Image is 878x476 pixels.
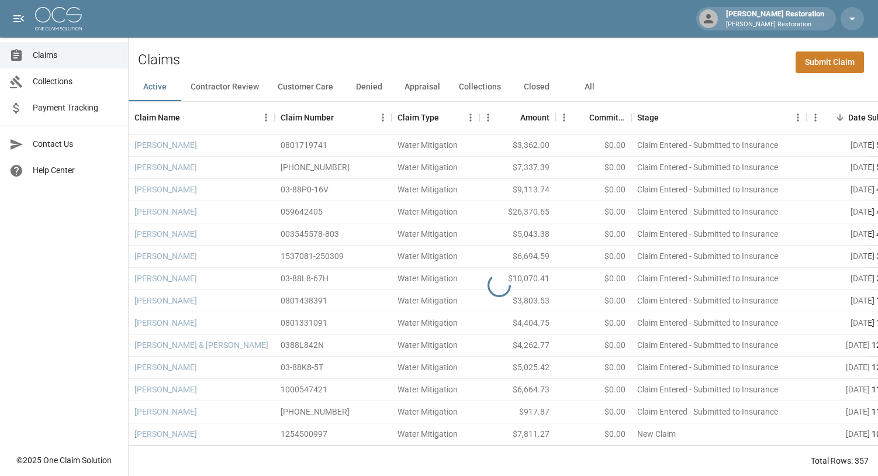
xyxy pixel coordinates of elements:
div: Committed Amount [589,101,625,134]
div: © 2025 One Claim Solution [16,454,112,466]
div: [PERSON_NAME] Restoration [721,8,829,29]
button: Menu [807,109,824,126]
button: open drawer [7,7,30,30]
button: Appraisal [395,73,450,101]
button: All [563,73,616,101]
img: ocs-logo-white-transparent.png [35,7,82,30]
span: Claims [33,49,119,61]
button: Menu [555,109,573,126]
div: Total Rows: 357 [811,455,869,467]
div: Claim Number [275,101,392,134]
a: Submit Claim [796,51,864,73]
button: Menu [789,109,807,126]
div: Committed Amount [555,101,631,134]
div: Amount [479,101,555,134]
p: [PERSON_NAME] Restoration [726,20,824,30]
div: Claim Number [281,101,334,134]
button: Menu [374,109,392,126]
button: Sort [573,109,589,126]
div: Claim Name [129,101,275,134]
button: Customer Care [268,73,343,101]
span: Payment Tracking [33,102,119,114]
button: Contractor Review [181,73,268,101]
button: Sort [659,109,675,126]
span: Help Center [33,164,119,177]
h2: Claims [138,51,180,68]
button: Sort [504,109,520,126]
button: Active [129,73,181,101]
button: Closed [510,73,563,101]
button: Denied [343,73,395,101]
button: Sort [832,109,848,126]
div: Claim Name [134,101,180,134]
span: Contact Us [33,138,119,150]
span: Collections [33,75,119,88]
div: Stage [637,101,659,134]
div: dynamic tabs [129,73,878,101]
div: Claim Type [397,101,439,134]
button: Menu [257,109,275,126]
div: Claim Type [392,101,479,134]
button: Sort [334,109,350,126]
button: Menu [462,109,479,126]
div: Stage [631,101,807,134]
button: Collections [450,73,510,101]
button: Sort [439,109,455,126]
div: Amount [520,101,549,134]
button: Sort [180,109,196,126]
button: Menu [479,109,497,126]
